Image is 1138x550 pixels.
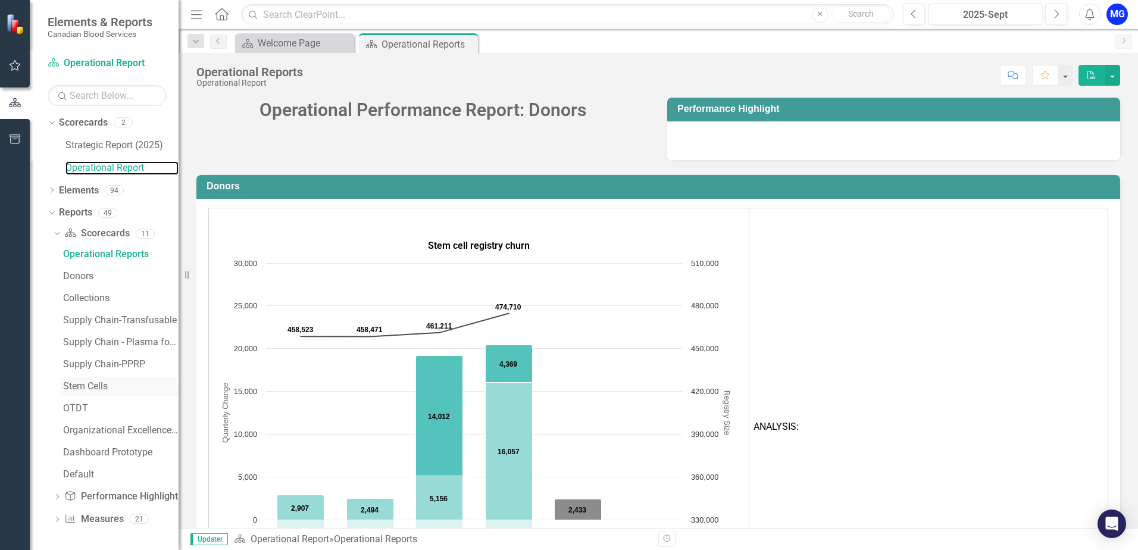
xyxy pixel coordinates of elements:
text: 461,211 [426,322,452,330]
div: Welcome Page [258,36,351,51]
text: 2,494 [361,506,379,514]
text: 420,000 [691,387,718,396]
h3: Performance Highlight [677,104,1114,114]
text: 14,012 [428,412,450,421]
path: 2024/2025 Q4, 14,012. BSKs in progress. [416,356,463,476]
a: Welcome Page [238,36,351,51]
a: Default [60,465,179,484]
text: Registry Size [723,390,731,435]
text: 330,000 [691,515,718,524]
text: 5,156 [430,495,448,503]
div: Operational Reports [196,65,303,79]
a: Dashboard Prototype [60,443,179,462]
text: 20,000 [234,344,257,353]
div: » [234,533,649,546]
div: Supply Chain-PPRP [63,359,179,370]
g: New registrants, series 2 of 5. Bar series with 6 bars. Y axis, Quarterly Change. [277,263,648,520]
text: 510,000 [691,259,718,268]
text: 16,057 [498,448,520,456]
path: 2024/2025 Q3, 2,494. New registrants. [347,499,394,520]
text: 30,000 [234,259,257,268]
div: 49 [98,208,117,218]
span: Stem cell registry churn [428,240,530,251]
text: 458,523 [287,326,314,334]
text: 450,000 [691,344,718,353]
text: 480,000 [691,301,718,310]
text: 10,000 [234,430,257,439]
a: Stem Cells [60,377,179,396]
h3: Donors [207,181,1114,192]
div: Donors [63,271,179,282]
div: Supply Chain-Transfusable [63,315,179,326]
button: 2025-Sept [928,4,1042,25]
div: Collections [63,293,179,304]
div: Operational Report [196,79,303,87]
div: Organizational Excellence – Quality Management [63,425,179,436]
div: OTDT [63,403,179,414]
a: Elements [59,184,99,198]
a: Operational Report [251,533,329,545]
path: 2024/2025 Q4, 5,156. New registrants. [416,476,463,520]
a: OTDT [60,399,179,418]
span: Operational Performance Report: Donors [260,99,586,120]
div: 2025-Sept [933,8,1038,22]
div: Supply Chain - Plasma for Fractionation [63,337,179,348]
a: Operational Reports [60,245,179,264]
path: 2025/2026 Q1, 4,369. BSKs in progress. [486,345,533,383]
text: 25,000 [234,301,257,310]
div: Operational Reports [334,533,417,545]
div: Operational Reports [382,37,475,52]
button: Search [831,6,891,23]
a: Operational Report [48,57,167,70]
div: 94 [105,185,124,195]
a: Scorecards [59,116,108,130]
text: -2,585 [499,527,519,536]
a: Strategic Report (2025) [65,139,179,152]
text: Quarterly Change [221,383,230,443]
div: Operational Reports [63,249,179,260]
div: 2 [114,118,133,128]
text: 2,433 [568,506,586,514]
text: -2,434 [290,527,311,535]
text: 15,000 [234,387,257,396]
a: Reports [59,206,92,220]
a: Supply Chain-Transfusable [60,311,179,330]
button: MG [1106,4,1128,25]
text: 360,000 [691,473,718,482]
a: Performance Highlights [64,490,182,504]
text: 2,907 [291,504,309,512]
span: Elements & Reports [48,15,152,29]
text: 390,000 [691,430,718,439]
text: 458,471 [357,326,383,334]
a: Collections [60,289,179,308]
text: 4,369 [499,360,517,368]
text: -2,426 [429,527,449,535]
div: Stem Cells [63,381,179,392]
a: Donors [60,267,179,286]
div: Default [63,469,179,480]
small: Canadian Blood Services [48,29,152,39]
a: Supply Chain-PPRP [60,355,179,374]
div: 21 [130,514,149,524]
a: Operational Report [65,161,179,175]
input: Search Below... [48,85,167,106]
a: Scorecards [64,227,129,240]
a: Measures [64,512,123,526]
text: 474,710 [495,303,521,311]
text: 0 [253,515,257,524]
path: 2025/2026 Q2, 2,433. Forecast new registrants. [555,499,602,520]
div: Open Intercom Messenger [1098,510,1126,538]
img: ClearPoint Strategy [5,12,27,35]
span: Search [848,9,874,18]
span: ANALYSIS: [754,421,799,432]
a: Supply Chain - Plasma for Fractionation [60,333,179,352]
input: Search ClearPoint... [241,4,894,25]
path: 2024/2025 Q2, 2,907. New registrants. [277,495,324,520]
path: 2025/2026 Q1, 16,057. New registrants. [486,383,533,520]
div: Dashboard Prototype [63,447,179,458]
text: 5,000 [238,473,257,482]
span: Updater [190,533,228,545]
text: -2,561 [360,527,380,536]
div: 11 [136,229,155,239]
